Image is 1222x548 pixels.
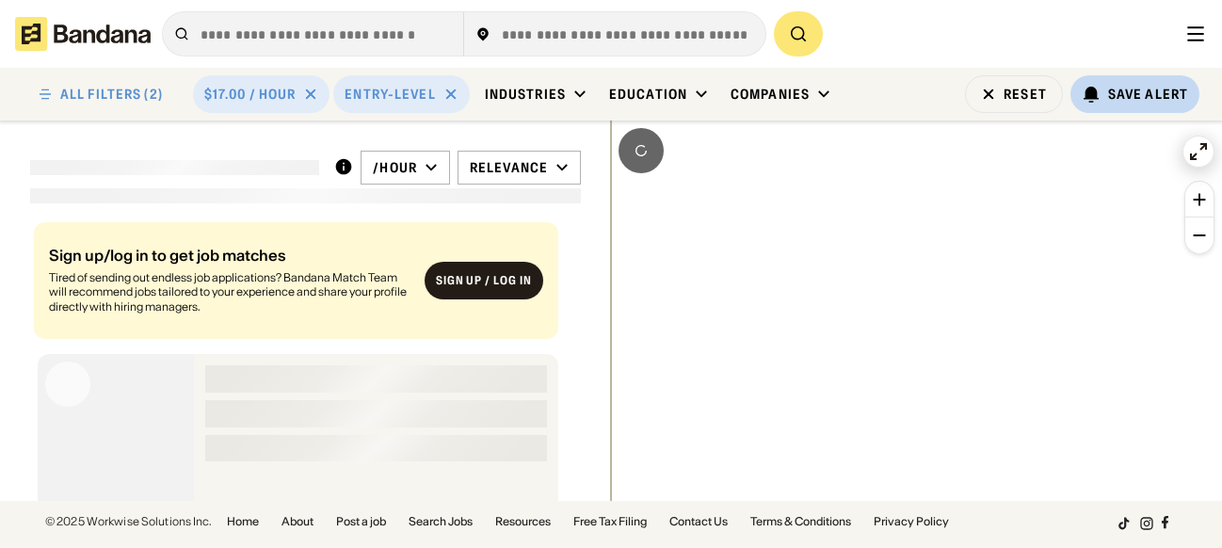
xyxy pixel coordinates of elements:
[750,516,851,527] a: Terms & Conditions
[485,86,566,103] div: Industries
[49,248,410,263] div: Sign up/log in to get job matches
[573,516,647,527] a: Free Tax Filing
[60,88,163,101] div: ALL FILTERS (2)
[336,516,386,527] a: Post a job
[874,516,949,527] a: Privacy Policy
[409,516,473,527] a: Search Jobs
[436,273,532,288] div: Sign up / Log in
[609,86,687,103] div: Education
[45,516,212,527] div: © 2025 Workwise Solutions Inc.
[15,17,151,51] img: Bandana logotype
[1108,86,1188,103] div: Save Alert
[49,270,410,314] div: Tired of sending out endless job applications? Bandana Match Team will recommend jobs tailored to...
[345,86,435,103] div: Entry-Level
[30,215,581,502] div: grid
[669,516,728,527] a: Contact Us
[1004,88,1047,101] div: Reset
[281,516,314,527] a: About
[373,159,417,176] div: /hour
[204,86,297,103] div: $17.00 / hour
[731,86,810,103] div: Companies
[495,516,551,527] a: Resources
[227,516,259,527] a: Home
[470,159,548,176] div: Relevance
